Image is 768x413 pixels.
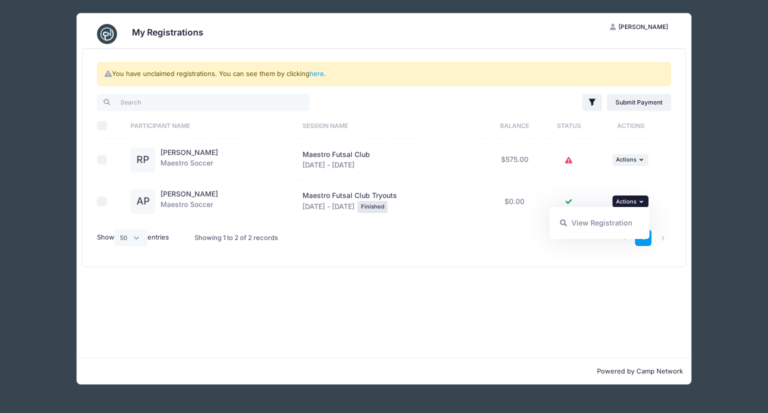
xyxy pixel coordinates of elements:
img: CampNetwork [97,24,117,44]
td: $0.00 [482,181,548,222]
th: Status: activate to sort column ascending [547,112,590,139]
a: here [309,69,324,77]
h3: My Registrations [132,27,203,37]
p: Powered by Camp Network [85,366,683,376]
a: AP [130,197,155,206]
div: Maestro Soccer [160,147,218,172]
span: Actions [616,198,636,205]
label: Show entries [97,229,169,246]
button: Actions [612,154,648,166]
div: RP [130,147,155,172]
th: Actions: activate to sort column ascending [590,112,671,139]
select: Showentries [114,229,147,246]
div: Maestro Soccer [160,189,218,214]
button: Actions [612,195,648,207]
div: You have unclaimed registrations. You can see them by clicking . [97,62,671,86]
a: [PERSON_NAME] [160,148,218,156]
div: [DATE] - [DATE] [302,190,477,213]
th: Session Name: activate to sort column ascending [297,112,482,139]
td: $575.00 [482,139,548,181]
a: Submit Payment [607,94,671,111]
button: [PERSON_NAME] [601,18,676,35]
span: Maestro Futsal Club Tryouts [302,191,397,199]
th: Participant Name: activate to sort column ascending [125,112,297,139]
th: Balance: activate to sort column ascending [482,112,548,139]
input: Search [97,94,309,111]
div: Showing 1 to 2 of 2 records [194,226,278,249]
a: RP [130,156,155,164]
span: Maestro Futsal Club [302,150,370,158]
th: Select All [97,112,125,139]
div: AP [130,189,155,214]
span: Actions [616,156,636,163]
span: [PERSON_NAME] [618,23,668,30]
a: View Registration [554,213,645,232]
a: [PERSON_NAME] [160,189,218,198]
div: [DATE] - [DATE] [302,149,477,170]
div: Finished [357,201,387,213]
